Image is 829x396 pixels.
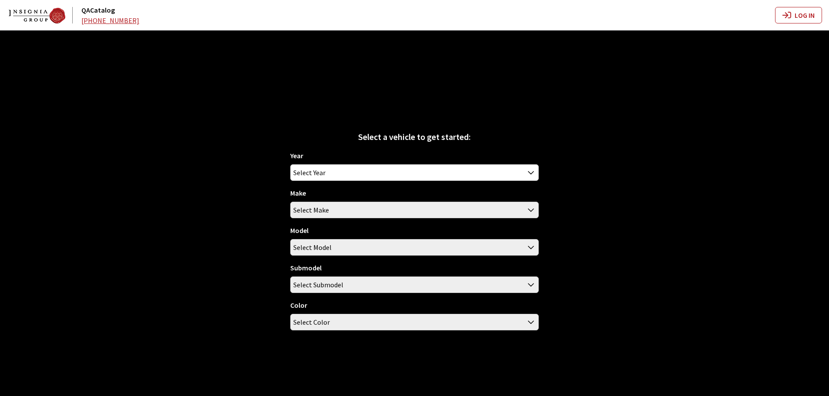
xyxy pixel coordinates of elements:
[290,130,539,143] div: Select a vehicle to get started:
[293,165,326,180] span: Select Year
[290,239,539,256] span: Select Model
[290,314,539,330] span: Select Color
[291,240,538,255] span: Select Model
[290,150,303,161] label: Year
[291,165,538,180] span: Select Year
[293,202,329,218] span: Select Make
[290,188,306,198] label: Make
[290,164,539,181] span: Select Year
[9,7,80,23] a: QACatalog logo
[290,300,307,310] label: Color
[81,16,139,25] a: [PHONE_NUMBER]
[291,314,538,330] span: Select Color
[9,8,65,23] img: Dashboard
[293,314,330,330] span: Select Color
[291,202,538,218] span: Select Make
[290,202,539,218] span: Select Make
[290,263,322,273] label: Submodel
[290,276,539,293] span: Select Submodel
[290,225,309,236] label: Model
[291,277,538,293] span: Select Submodel
[81,6,115,14] a: QACatalog
[293,277,343,293] span: Select Submodel
[293,240,332,255] span: Select Model
[775,7,822,23] button: Log In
